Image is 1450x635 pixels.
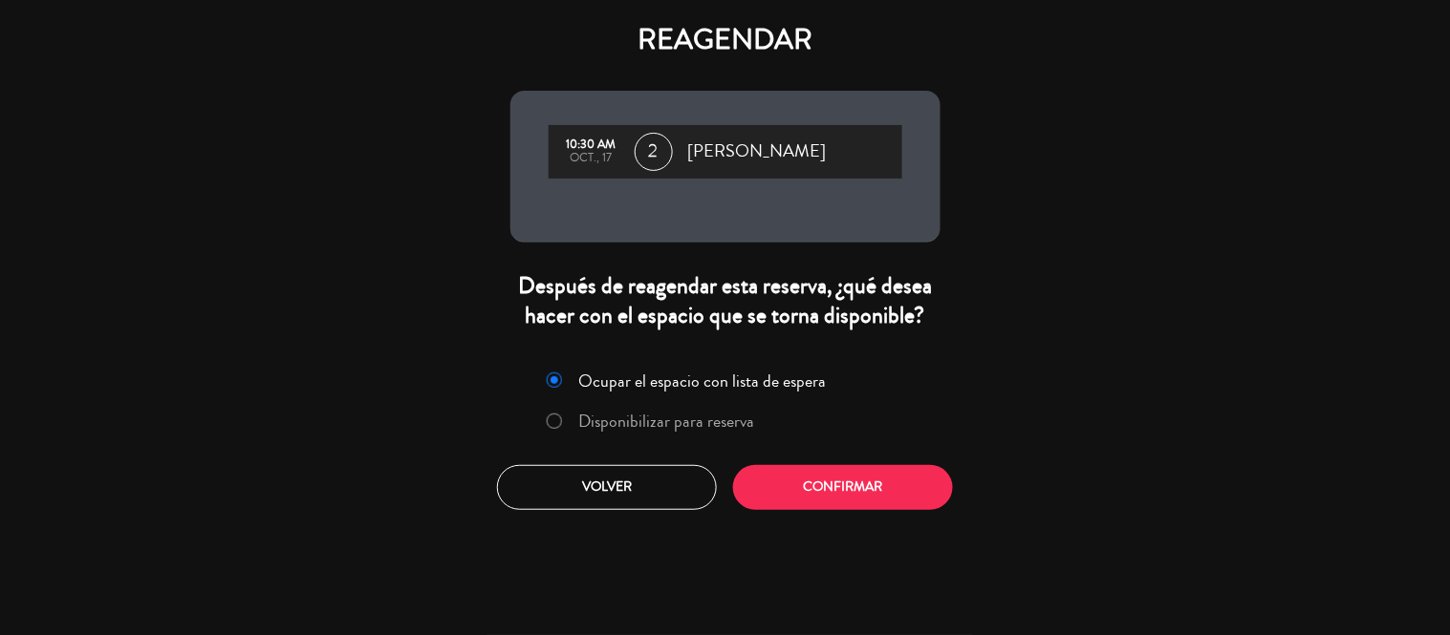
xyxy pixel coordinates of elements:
button: Confirmar [733,465,953,510]
div: 10:30 AM [558,138,625,152]
span: [PERSON_NAME] [688,138,827,166]
label: Disponibilizar para reserva [578,413,754,430]
label: Ocupar el espacio con lista de espera [578,372,826,390]
span: 2 [635,133,673,171]
div: oct., 17 [558,152,625,165]
button: Volver [497,465,717,510]
div: Después de reagendar esta reserva, ¿qué desea hacer con el espacio que se torna disponible? [510,271,941,330]
h4: REAGENDAR [510,23,941,57]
